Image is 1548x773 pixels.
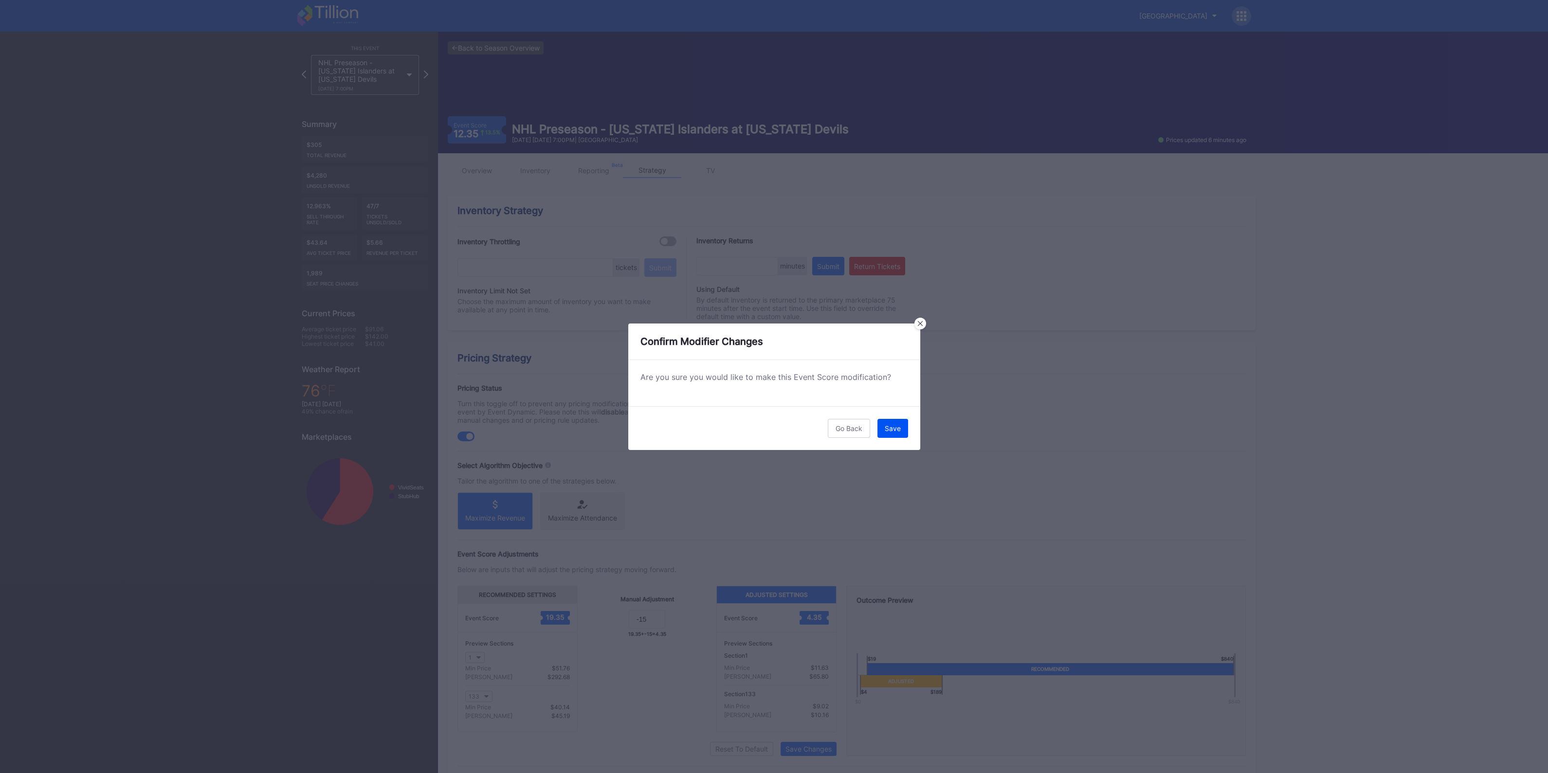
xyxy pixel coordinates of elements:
[640,372,908,382] div: Are you sure you would like to make this Event Score modification?
[628,324,920,360] div: Confirm Modifier Changes
[836,424,862,432] div: Go Back
[877,419,908,438] button: Save
[828,419,870,438] button: Go Back
[885,424,901,432] div: Save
